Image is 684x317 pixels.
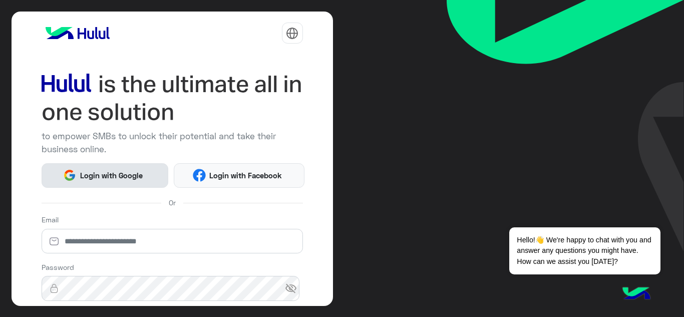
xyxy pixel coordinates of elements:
[286,27,298,40] img: tab
[42,283,67,293] img: lock
[244,304,303,315] a: Forgot Password?
[76,170,146,181] span: Login with Google
[42,130,303,156] p: to empower SMBs to unlock their potential and take their business online.
[169,197,176,208] span: Or
[42,70,303,126] img: hululLoginTitle_EN.svg
[42,23,114,43] img: logo
[206,170,286,181] span: Login with Facebook
[509,227,660,274] span: Hello!👋 We're happy to chat with you and answer any questions you might have. How can we assist y...
[63,169,76,182] img: Google
[174,163,304,188] button: Login with Facebook
[42,262,74,272] label: Password
[42,163,169,188] button: Login with Google
[193,169,206,182] img: Facebook
[42,214,59,225] label: Email
[619,277,654,312] img: hulul-logo.png
[42,236,67,246] img: email
[285,279,303,297] span: visibility_off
